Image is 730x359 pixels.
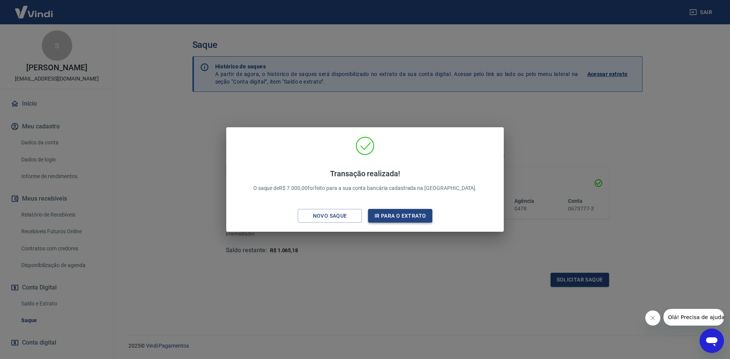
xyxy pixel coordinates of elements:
[368,209,432,223] button: Ir para o extrato
[663,309,724,326] iframe: Mensagem da empresa
[253,169,477,192] p: O saque de R$ 7.000,00 foi feito para a sua conta bancária cadastrada na [GEOGRAPHIC_DATA].
[700,329,724,353] iframe: Botão para abrir a janela de mensagens
[5,5,64,11] span: Olá! Precisa de ajuda?
[253,169,477,178] h4: Transação realizada!
[298,209,362,223] button: Novo saque
[304,211,356,221] div: Novo saque
[645,310,660,326] iframe: Fechar mensagem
